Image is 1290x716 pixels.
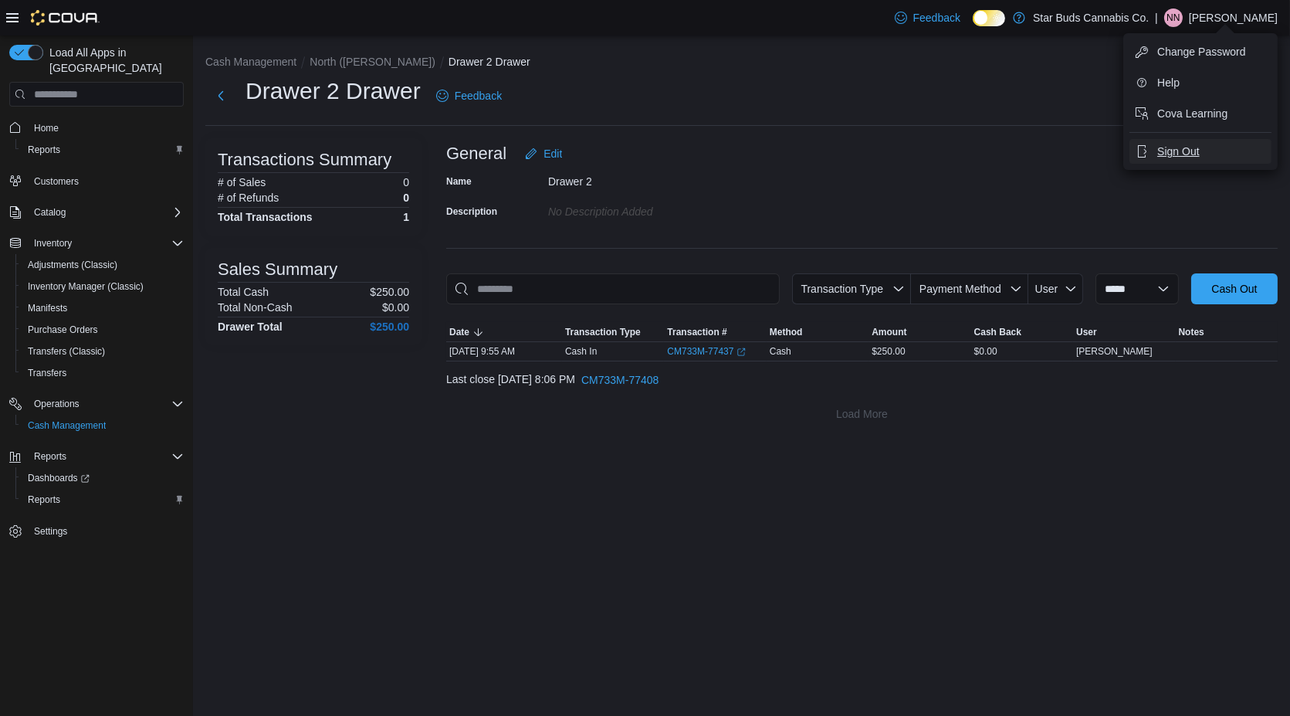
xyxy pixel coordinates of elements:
[1129,70,1271,95] button: Help
[218,151,391,169] h3: Transactions Summary
[22,321,104,339] a: Purchase Orders
[767,323,868,341] button: Method
[872,326,906,338] span: Amount
[1157,75,1180,90] span: Help
[28,117,184,137] span: Home
[449,326,469,338] span: Date
[28,521,184,541] span: Settings
[22,256,184,274] span: Adjustments (Classic)
[370,286,409,298] p: $250.00
[801,283,883,295] span: Transaction Type
[15,341,190,362] button: Transfers (Classic)
[1076,345,1153,358] span: [PERSON_NAME]
[28,324,98,336] span: Purchase Orders
[28,345,105,358] span: Transfers (Classic)
[22,277,184,296] span: Inventory Manager (Classic)
[1157,144,1199,159] span: Sign Out
[28,203,184,222] span: Catalog
[3,202,190,223] button: Catalog
[28,234,184,253] span: Inventory
[736,348,746,357] svg: External link
[28,119,65,137] a: Home
[3,116,190,138] button: Home
[28,171,184,191] span: Customers
[15,297,190,319] button: Manifests
[971,323,1073,341] button: Cash Back
[543,146,562,161] span: Edit
[22,364,184,382] span: Transfers
[28,302,67,314] span: Manifests
[22,277,150,296] a: Inventory Manager (Classic)
[205,54,1278,73] nav: An example of EuiBreadcrumbs
[28,419,106,432] span: Cash Management
[1191,273,1278,304] button: Cash Out
[28,472,90,484] span: Dashboards
[664,323,766,341] button: Transaction #
[770,326,803,338] span: Method
[1176,323,1278,341] button: Notes
[218,176,266,188] h6: # of Sales
[872,345,905,358] span: $250.00
[28,203,72,222] button: Catalog
[22,299,184,317] span: Manifests
[548,169,755,188] div: Drawer 2
[446,342,562,361] div: [DATE] 9:55 AM
[1129,39,1271,64] button: Change Password
[1076,326,1097,338] span: User
[15,489,190,511] button: Reports
[446,144,506,163] h3: General
[34,175,79,188] span: Customers
[34,450,66,463] span: Reports
[28,447,184,466] span: Reports
[34,122,59,134] span: Home
[43,45,184,76] span: Load All Apps in [GEOGRAPHIC_DATA]
[446,323,562,341] button: Date
[22,256,124,274] a: Adjustments (Classic)
[22,342,184,361] span: Transfers (Classic)
[22,469,184,487] span: Dashboards
[218,321,283,333] h4: Drawer Total
[3,232,190,254] button: Inventory
[581,372,659,388] span: CM733M-77408
[1189,8,1278,27] p: [PERSON_NAME]
[31,10,100,25] img: Cova
[1035,283,1058,295] span: User
[1028,273,1083,304] button: User
[218,286,269,298] h6: Total Cash
[455,88,502,103] span: Feedback
[403,192,409,204] p: 0
[1155,8,1158,27] p: |
[913,10,960,25] span: Feedback
[22,364,73,382] a: Transfers
[9,110,184,582] nav: Complex example
[34,237,72,249] span: Inventory
[28,494,60,506] span: Reports
[1129,139,1271,164] button: Sign Out
[22,490,66,509] a: Reports
[28,259,117,271] span: Adjustments (Classic)
[218,260,337,279] h3: Sales Summary
[430,80,508,111] a: Feedback
[1157,44,1245,59] span: Change Password
[28,522,73,541] a: Settings
[1073,323,1175,341] button: User
[792,273,911,304] button: Transaction Type
[519,138,568,169] button: Edit
[667,326,726,338] span: Transaction #
[565,326,641,338] span: Transaction Type
[1211,281,1257,297] span: Cash Out
[22,141,184,159] span: Reports
[28,447,73,466] button: Reports
[1129,101,1271,126] button: Cova Learning
[446,365,1278,395] div: Last close [DATE] 8:06 PM
[868,323,970,341] button: Amount
[446,399,1278,429] button: Load More
[919,283,1001,295] span: Payment Method
[1157,106,1227,121] span: Cova Learning
[28,395,86,413] button: Operations
[575,365,665,395] button: CM733M-77408
[911,273,1028,304] button: Payment Method
[562,323,664,341] button: Transaction Type
[22,342,111,361] a: Transfers (Classic)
